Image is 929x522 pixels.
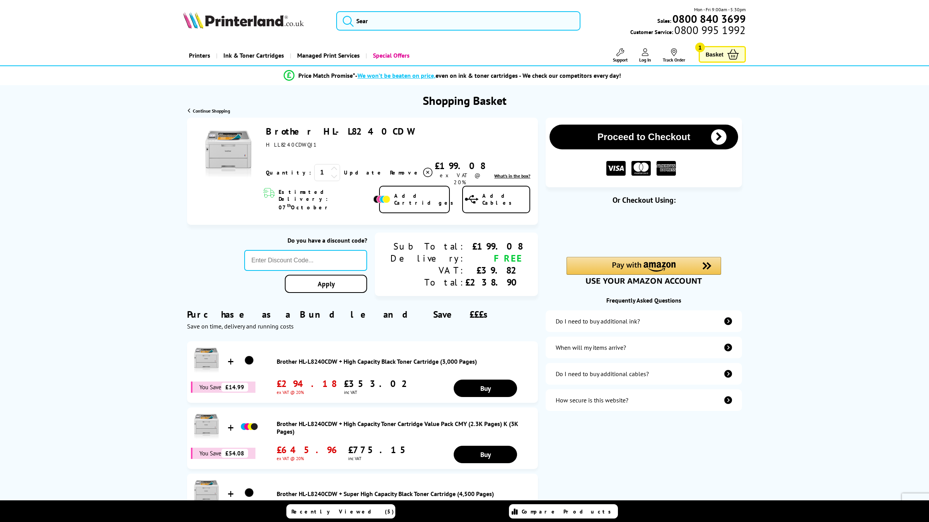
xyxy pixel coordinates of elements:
[266,169,311,176] span: Quantity:
[290,46,366,65] a: Managed Print Services
[240,351,259,370] img: Brother HL-L8240CDW + High Capacity Black Toner Cartridge (3,000 Pages)
[277,390,336,395] span: ex VAT @ 20%
[188,108,230,114] a: Continue Shopping
[277,420,534,435] a: Brother HL-L8240CDW + High Capacity Toner Cartridge Value Pack CMY (2.3K Pages) K (3K Pages)
[567,217,721,244] iframe: PayPal
[546,389,742,411] a: secure-website
[216,46,290,65] a: Ink & Toner Cartridges
[390,264,465,276] div: VAT:
[223,46,284,65] span: Ink & Toner Cartridges
[465,264,522,276] div: £39.82
[193,108,230,114] span: Continue Shopping
[694,6,746,13] span: Mon - Fri 9:00am - 5:30pm
[191,382,255,393] div: You Save
[390,167,434,178] a: Delete item from your basket
[706,49,723,60] span: Basket
[390,169,420,176] span: Remove
[240,483,259,503] img: Brother HL-L8240CDW + Super High Capacity Black Toner Cartridge (4,500 Pages)
[336,11,580,31] input: Sear
[277,378,336,390] span: £294.18
[394,192,458,206] span: Add Cartridges
[277,490,534,498] a: Brother HL-L8240CDW + Super High Capacity Black Toner Cartridge (4,500 Pages)
[277,358,534,365] a: Brother HL-L8240CDW + High Capacity Black Toner Cartridge (3,000 Pages)
[699,46,746,63] a: Basket 1
[183,46,216,65] a: Printers
[279,188,371,211] span: Estimated Delivery: 07 October
[348,456,412,461] span: inc VAT
[639,48,651,63] a: Log In
[546,310,742,332] a: additional-ink
[240,417,259,436] img: Brother HL-L8240CDW + High Capacity Toner Cartridge Value Pack CMY (2.3K Pages) K (3K Pages)
[546,296,742,304] div: Frequently Asked Questions
[613,48,628,63] a: Support
[672,12,746,26] b: 0800 840 3699
[546,363,742,385] a: additional-cables
[494,173,530,179] span: What's in the box?
[366,46,415,65] a: Special Offers
[183,12,304,29] img: Printerland Logo
[465,252,522,264] div: FREE
[221,383,248,392] span: £14.99
[613,57,628,63] span: Support
[465,276,522,288] div: £238.90
[373,195,390,203] img: Add Cartridges
[550,125,738,149] button: Proceed to Checkout
[344,378,413,390] span: £353.02
[287,202,291,208] sup: th
[348,444,412,456] span: £775.15
[344,390,413,395] span: inc VAT
[291,508,394,515] span: Recently Viewed (5)
[657,17,671,24] span: Sales:
[546,337,742,358] a: items-arrive
[606,161,626,176] img: VISA
[695,43,705,52] span: 1
[266,125,413,137] a: Brother HL-L8240CDW
[630,26,745,36] span: Customer Service:
[187,322,538,330] div: Save on time, delivery and running costs
[454,380,517,397] a: Buy
[199,126,257,184] img: Brother HL-L8240CDW
[390,276,465,288] div: Total:
[191,448,255,459] div: You Save
[244,250,367,271] input: Enter Discount Code...
[187,297,538,330] div: Purchase as a Bundle and Save £££s
[673,26,745,34] span: 0800 995 1992
[286,504,395,519] a: Recently Viewed (5)
[423,93,507,108] h1: Shopping Basket
[390,252,465,264] div: Delivery:
[390,240,465,252] div: Sub Total:
[159,69,745,82] li: modal_Promise
[191,411,222,442] img: Brother HL-L8240CDW + High Capacity Toner Cartridge Value Pack CMY (2.3K Pages) K (3K Pages)
[191,478,222,508] img: Brother HL-L8240CDW + Super High Capacity Black Toner Cartridge (4,500 Pages)
[285,275,367,293] a: Apply
[494,173,530,179] a: lnk_inthebox
[663,48,685,63] a: Track Order
[277,456,340,461] span: ex VAT @ 20%
[556,344,626,351] div: When will my items arrive?
[183,12,327,30] a: Printerland Logo
[221,449,248,458] span: £54.08
[244,236,367,244] div: Do you have a discount code?
[355,72,621,79] div: - even on ink & toner cartridges - We check our competitors every day!
[277,444,340,456] span: £645.96
[434,160,487,172] div: £199.08
[546,195,742,205] div: Or Checkout Using:
[671,15,746,22] a: 0800 840 3699
[298,72,355,79] span: Price Match Promise*
[465,240,522,252] div: £199.08
[266,141,317,148] span: HLL8240CDWQJ1
[509,504,618,519] a: Compare Products
[454,446,517,463] a: Buy
[556,396,628,404] div: How secure is this website?
[191,345,222,376] img: Brother HL-L8240CDW + High Capacity Black Toner Cartridge (3,000 Pages)
[556,317,640,325] div: Do I need to buy additional ink?
[631,161,651,176] img: MASTER CARD
[639,57,651,63] span: Log In
[357,72,436,79] span: We won’t be beaten on price,
[556,370,649,378] div: Do I need to buy additional cables?
[344,169,384,176] a: Update
[657,161,676,176] img: American Express
[567,257,721,284] div: Amazon Pay - Use your Amazon account
[482,192,529,206] span: Add Cables
[522,508,615,515] span: Compare Products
